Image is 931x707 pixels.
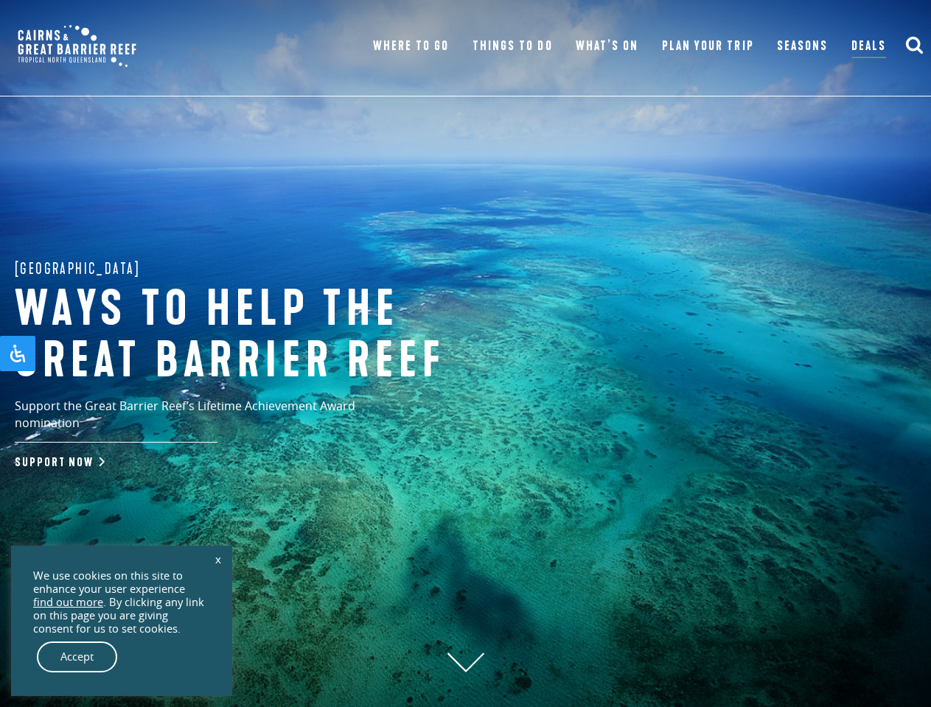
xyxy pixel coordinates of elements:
[373,36,449,57] a: Where To Go
[15,398,420,443] p: Support the Great Barrier Reef’s Lifetime Achievement Award nomination
[37,641,117,672] a: Accept
[33,596,103,609] a: find out more
[15,257,141,281] span: [GEOGRAPHIC_DATA]
[7,15,147,77] img: CGBR-TNQ_dual-logo.svg
[851,36,886,58] a: Deals
[208,543,229,575] a: x
[15,455,102,470] a: Support Now
[576,36,638,57] a: What’s On
[777,36,828,57] a: Seasons
[15,284,501,387] h1: Ways to help the great barrier reef
[473,36,552,57] a: Things To Do
[33,569,210,636] div: We use cookies on this site to enhance your user experience . By clicking any link on this page y...
[9,345,27,362] svg: Open Accessibility Panel
[662,36,754,57] a: Plan Your Trip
